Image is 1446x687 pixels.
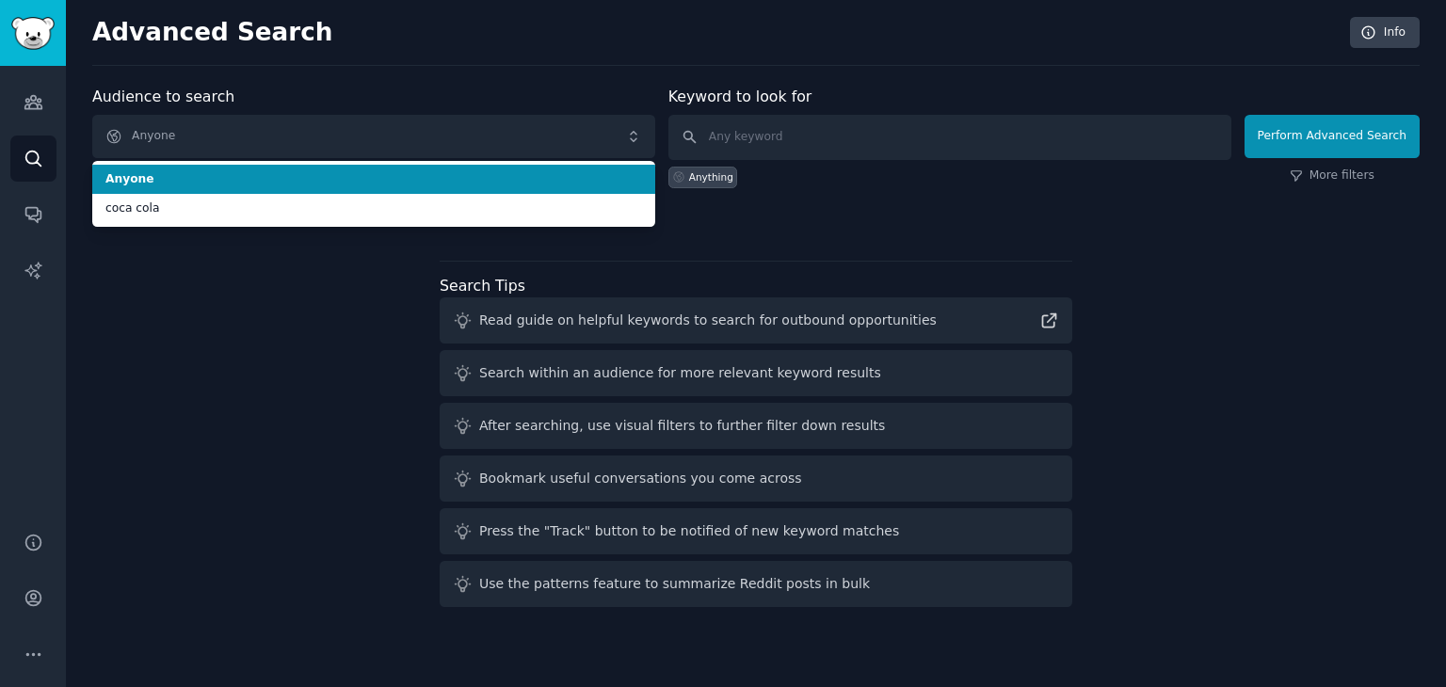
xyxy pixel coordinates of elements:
a: More filters [1290,168,1374,184]
div: Bookmark useful conversations you come across [479,469,802,488]
label: Keyword to look for [668,88,812,105]
div: After searching, use visual filters to further filter down results [479,416,885,436]
div: Press the "Track" button to be notified of new keyword matches [479,521,899,541]
div: Use the patterns feature to summarize Reddit posts in bulk [479,574,870,594]
button: Perform Advanced Search [1245,115,1420,158]
button: Anyone [92,115,655,158]
div: Anything [689,170,733,184]
h2: Advanced Search [92,18,1340,48]
div: Read guide on helpful keywords to search for outbound opportunities [479,311,937,330]
label: Search Tips [440,277,525,295]
input: Any keyword [668,115,1231,160]
span: coca cola [105,200,642,217]
ul: Anyone [92,161,655,227]
span: Anyone [105,171,642,188]
a: Info [1350,17,1420,49]
label: Audience to search [92,88,234,105]
img: GummySearch logo [11,17,55,50]
div: Search within an audience for more relevant keyword results [479,363,881,383]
